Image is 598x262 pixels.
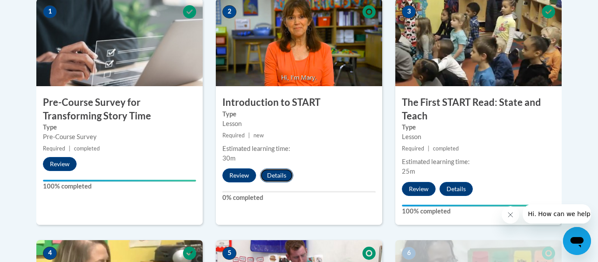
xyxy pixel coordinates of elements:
iframe: Close message [502,206,519,224]
span: Required [222,132,245,139]
button: Review [222,168,256,182]
span: 3 [402,5,416,18]
div: Your progress [402,205,555,206]
span: Required [402,145,424,152]
span: 5 [222,247,236,260]
span: | [248,132,250,139]
h3: The First START Read: State and Teach [395,96,562,123]
div: Estimated learning time: [222,144,376,154]
div: Pre-Course Survey [43,132,196,142]
span: | [69,145,70,152]
span: | [428,145,429,152]
span: completed [433,145,459,152]
label: Type [222,109,376,119]
span: 1 [43,5,57,18]
span: 30m [222,154,236,162]
button: Details [260,168,293,182]
button: Review [402,182,436,196]
h3: Pre-Course Survey for Transforming Story Time [36,96,203,123]
iframe: Button to launch messaging window [563,227,591,255]
label: 100% completed [43,182,196,191]
label: 100% completed [402,206,555,216]
span: Required [43,145,65,152]
div: Lesson [402,132,555,142]
button: Review [43,157,77,171]
h3: Introduction to START [216,96,382,109]
span: Hi. How can we help? [5,6,71,13]
span: 25m [402,168,415,175]
button: Details [440,182,473,196]
span: 6 [402,247,416,260]
span: completed [74,145,100,152]
iframe: Message from company [523,204,591,224]
label: Type [43,122,196,132]
div: Your progress [43,180,196,182]
label: Type [402,122,555,132]
span: new [253,132,264,139]
span: 2 [222,5,236,18]
label: 0% completed [222,193,376,203]
div: Estimated learning time: [402,157,555,167]
div: Lesson [222,119,376,129]
span: 4 [43,247,57,260]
